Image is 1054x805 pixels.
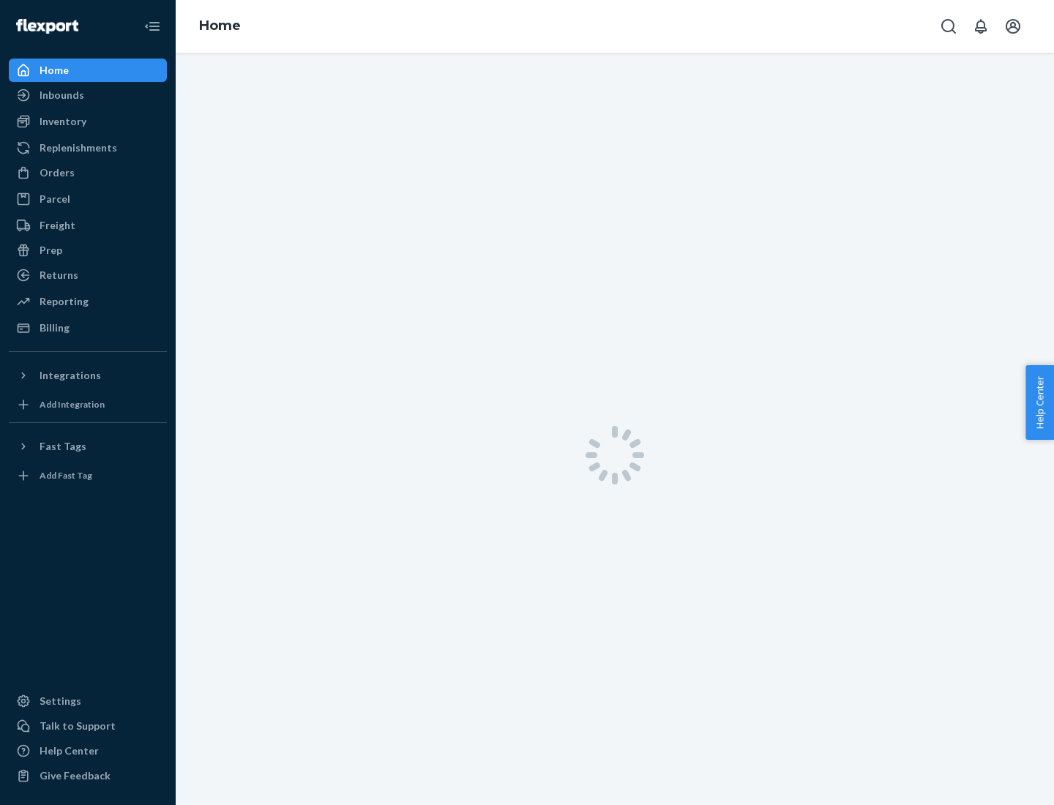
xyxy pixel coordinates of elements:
a: Home [199,18,241,34]
div: Give Feedback [40,768,111,783]
button: Integrations [9,364,167,387]
div: Add Integration [40,398,105,411]
div: Billing [40,321,70,335]
div: Home [40,63,69,78]
button: Open notifications [966,12,995,41]
a: Reporting [9,290,167,313]
div: Talk to Support [40,719,116,733]
div: Orders [40,165,75,180]
div: Prep [40,243,62,258]
a: Add Integration [9,393,167,416]
div: Returns [40,268,78,282]
div: Inbounds [40,88,84,102]
div: Fast Tags [40,439,86,454]
ol: breadcrumbs [187,5,253,48]
a: Inbounds [9,83,167,107]
div: Integrations [40,368,101,383]
a: Settings [9,689,167,713]
div: Settings [40,694,81,708]
a: Billing [9,316,167,340]
a: Orders [9,161,167,184]
a: Returns [9,263,167,287]
a: Talk to Support [9,714,167,738]
button: Open account menu [998,12,1028,41]
a: Parcel [9,187,167,211]
a: Replenishments [9,136,167,160]
button: Open Search Box [934,12,963,41]
div: Reporting [40,294,89,309]
div: Help Center [40,744,99,758]
div: Parcel [40,192,70,206]
button: Give Feedback [9,764,167,787]
a: Inventory [9,110,167,133]
div: Replenishments [40,141,117,155]
a: Prep [9,239,167,262]
a: Help Center [9,739,167,763]
img: Flexport logo [16,19,78,34]
div: Freight [40,218,75,233]
button: Help Center [1025,365,1054,440]
button: Fast Tags [9,435,167,458]
a: Home [9,59,167,82]
a: Freight [9,214,167,237]
button: Close Navigation [138,12,167,41]
div: Add Fast Tag [40,469,92,482]
div: Inventory [40,114,86,129]
a: Add Fast Tag [9,464,167,487]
